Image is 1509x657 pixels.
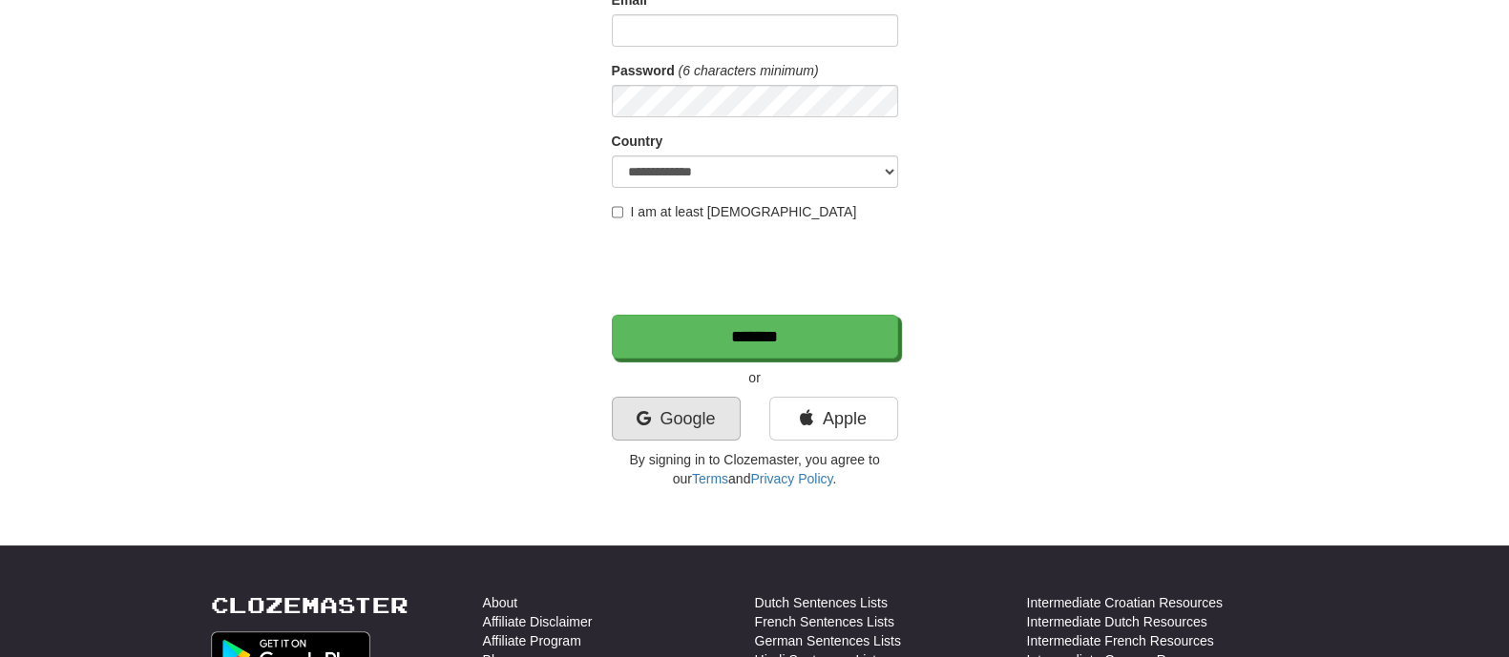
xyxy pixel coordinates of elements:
[483,612,593,631] a: Affiliate Disclaimer
[755,593,888,612] a: Dutch Sentences Lists
[692,471,728,486] a: Terms
[679,63,819,78] em: (6 characters minimum)
[483,631,581,650] a: Affiliate Program
[755,612,894,631] a: French Sentences Lists
[211,593,409,617] a: Clozemaster
[769,397,898,441] a: Apple
[755,631,901,650] a: German Sentences Lists
[1027,593,1223,612] a: Intermediate Croatian Resources
[612,397,741,441] a: Google
[1027,612,1207,631] a: Intermediate Dutch Resources
[612,368,898,387] p: or
[612,132,663,151] label: Country
[612,206,624,218] input: I am at least [DEMOGRAPHIC_DATA]
[612,202,857,221] label: I am at least [DEMOGRAPHIC_DATA]
[1027,631,1214,650] a: Intermediate French Resources
[483,593,518,612] a: About
[612,231,902,305] iframe: reCAPTCHA
[612,450,898,488] p: By signing in to Clozemaster, you agree to our and .
[612,61,675,80] label: Password
[750,471,832,486] a: Privacy Policy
